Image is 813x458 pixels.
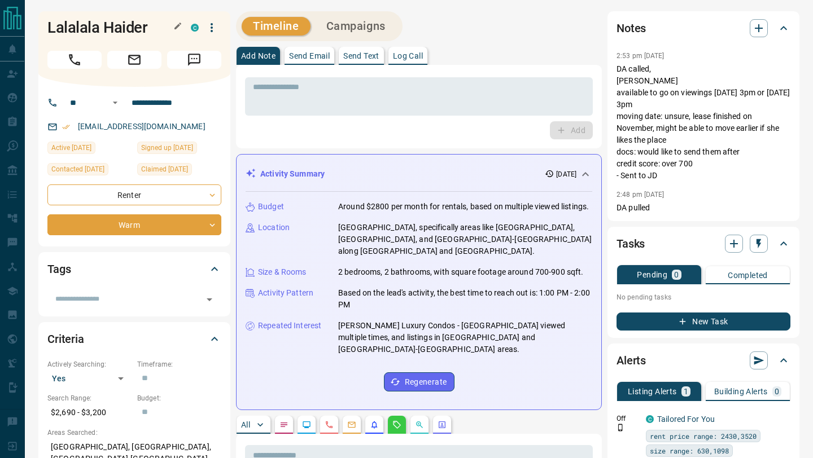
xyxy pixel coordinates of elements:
[338,222,592,257] p: [GEOGRAPHIC_DATA], specifically areas like [GEOGRAPHIC_DATA], [GEOGRAPHIC_DATA], and [GEOGRAPHIC_...
[617,52,665,60] p: 2:53 pm [DATE]
[646,415,654,423] div: condos.ca
[107,51,161,69] span: Email
[617,424,624,431] svg: Push Notification Only
[47,163,132,179] div: Wed Sep 10 2025
[302,420,311,429] svg: Lead Browsing Activity
[650,445,729,456] span: size range: 630,1098
[62,123,70,131] svg: Email Verified
[617,202,790,214] p: DA pulled
[384,372,454,391] button: Regenerate
[47,359,132,369] p: Actively Searching:
[47,51,102,69] span: Call
[241,52,276,60] p: Add Note
[338,201,589,213] p: Around $2800 per month for rentals, based on multiple viewed listings.
[617,63,790,182] p: DA called, [PERSON_NAME] available to go on viewings [DATE] 3pm or [DATE] 3pm moving date: unsure...
[202,292,217,307] button: Open
[47,260,71,278] h2: Tags
[191,24,199,32] div: condos.ca
[279,420,289,429] svg: Notes
[78,122,206,131] a: [EMAIL_ADDRESS][DOMAIN_NAME]
[47,369,132,387] div: Yes
[338,287,592,311] p: Based on the lead's activity, the best time to reach out is: 1:00 PM - 2:00 PM
[338,266,584,278] p: 2 bedrooms, 2 bathrooms, with square footage around 700-900 sqft.
[617,312,790,331] button: New Task
[47,403,132,422] p: $2,690 - $3,200
[51,142,91,153] span: Active [DATE]
[47,428,221,438] p: Areas Searched:
[617,413,639,424] p: Off
[556,169,576,179] p: [DATE]
[775,387,779,395] p: 0
[47,214,221,235] div: Warm
[258,287,313,299] p: Activity Pattern
[47,330,84,348] h2: Criteria
[714,387,768,395] p: Building Alerts
[415,420,424,429] svg: Opportunities
[617,235,645,253] h2: Tasks
[617,230,790,257] div: Tasks
[258,320,321,332] p: Repeated Interest
[392,420,401,429] svg: Requests
[684,387,688,395] p: 1
[657,415,715,424] a: Tailored For You
[289,52,330,60] p: Send Email
[338,320,592,355] p: [PERSON_NAME] Luxury Condos - [GEOGRAPHIC_DATA] viewed multiple times, and listings in [GEOGRAPHI...
[728,271,768,279] p: Completed
[47,393,132,403] p: Search Range:
[617,347,790,374] div: Alerts
[141,164,188,175] span: Claimed [DATE]
[617,191,665,199] p: 2:48 pm [DATE]
[108,96,122,109] button: Open
[241,421,250,429] p: All
[141,142,193,153] span: Signed up [DATE]
[674,271,679,279] p: 0
[137,393,221,403] p: Budget:
[347,420,356,429] svg: Emails
[246,164,592,184] div: Activity Summary[DATE]
[438,420,447,429] svg: Agent Actions
[343,52,379,60] p: Send Text
[628,387,677,395] p: Listing Alerts
[650,430,757,442] span: rent price range: 2430,3520
[47,142,132,157] div: Wed Sep 10 2025
[47,256,221,283] div: Tags
[47,184,221,205] div: Renter
[617,15,790,42] div: Notes
[258,266,307,278] p: Size & Rooms
[47,325,221,353] div: Criteria
[370,420,379,429] svg: Listing Alerts
[617,289,790,306] p: No pending tasks
[393,52,423,60] p: Log Call
[51,164,104,175] span: Contacted [DATE]
[258,201,284,213] p: Budget
[137,142,221,157] div: Sun Aug 11 2024
[242,17,311,36] button: Timeline
[260,168,325,180] p: Activity Summary
[137,359,221,369] p: Timeframe:
[47,19,174,37] h1: Lalalala Haider
[325,420,334,429] svg: Calls
[258,222,290,234] p: Location
[617,19,646,37] h2: Notes
[617,351,646,369] h2: Alerts
[137,163,221,179] div: Fri Sep 12 2025
[315,17,397,36] button: Campaigns
[167,51,221,69] span: Message
[637,271,667,279] p: Pending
